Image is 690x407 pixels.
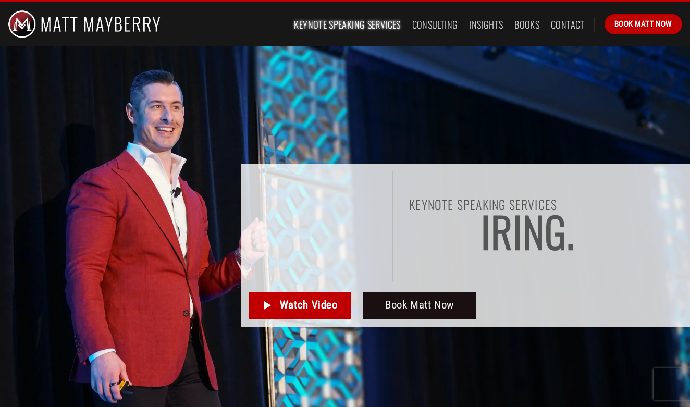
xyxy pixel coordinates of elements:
span: Watch Video [280,297,338,314]
a: Book Matt Now [363,292,476,319]
a: Books [514,15,539,34]
img: Matt Mayberry [8,2,161,46]
a: Watch Video [249,292,351,319]
a: Insights [469,15,503,34]
a: Keynote Speaking Services [294,15,400,34]
h1: Keynote Speaking Services [409,198,682,211]
a: Contact [551,15,585,34]
a: Book Matt Now [605,14,682,34]
span: Book Matt Now [614,18,672,30]
a: Consulting [412,15,458,34]
span: Book Matt Now [385,297,454,314]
